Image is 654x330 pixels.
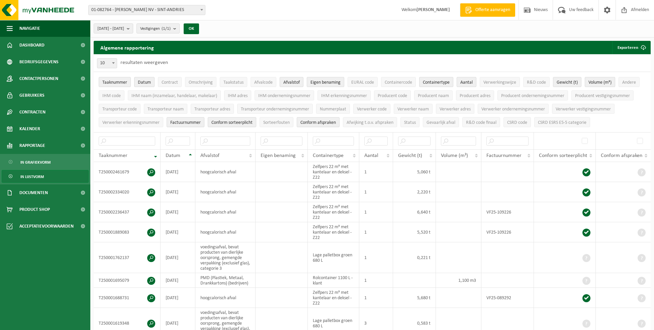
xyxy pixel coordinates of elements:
[481,202,534,222] td: VF25-109226
[134,77,155,87] button: DatumDatum: Activate to sort
[394,104,433,114] button: Verwerker naamVerwerker naam: Activate to sort
[261,153,296,158] span: Eigen benaming
[481,222,534,242] td: VF25-109226
[414,90,453,100] button: Producent naamProducent naam: Activate to sort
[457,77,476,87] button: AantalAantal: Activate to sort
[393,202,436,222] td: 6,640 t
[481,107,545,112] span: Verwerker ondernemingsnummer
[503,117,531,127] button: CSRD codeCSRD code: Activate to sort
[128,90,221,100] button: IHM naam (inzamelaar, handelaar, makelaar)IHM naam (inzamelaar, handelaar, makelaar): Activate to...
[353,104,390,114] button: Verwerker codeVerwerker code: Activate to sort
[260,117,293,127] button: SorteerfoutenSorteerfouten: Activate to sort
[317,90,371,100] button: IHM erkenningsnummerIHM erkenningsnummer: Activate to sort
[393,222,436,242] td: 5,520 t
[486,153,522,158] span: Factuurnummer
[534,117,590,127] button: CSRD ESRS E5-5 categorieCSRD ESRS E5-5 categorie: Activate to sort
[19,201,50,218] span: Product Shop
[397,107,429,112] span: Verwerker naam
[94,242,161,273] td: T250001762137
[419,77,453,87] button: ContainertypeContainertype: Activate to sort
[300,120,336,125] span: Conform afspraken
[427,120,455,125] span: Gevaarlijk afval
[507,120,527,125] span: CSRD code
[99,153,127,158] span: Taaknummer
[19,70,58,87] span: Contactpersonen
[195,273,256,288] td: PMD (Plastiek, Metaal, Drankkartons) (bedrijven)
[19,120,40,137] span: Kalender
[251,77,276,87] button: AfvalcodeAfvalcode: Activate to sort
[474,7,512,13] span: Offerte aanvragen
[320,107,346,112] span: Nummerplaat
[480,77,520,87] button: VerwerkingswijzeVerwerkingswijze: Activate to sort
[619,77,640,87] button: AndereAndere: Activate to sort
[19,87,44,104] span: Gebruikers
[20,170,44,183] span: In lijstvorm
[195,222,256,242] td: hoogcalorisch afval
[501,93,564,98] span: Producent ondernemingsnummer
[184,23,199,34] button: OK
[195,242,256,273] td: voedingsafval, bevat producten van dierlijke oorsprong, gemengde verpakking (exclusief glas), cat...
[185,77,216,87] button: OmschrijvingOmschrijving: Activate to sort
[102,120,160,125] span: Verwerker erkenningsnummer
[102,107,137,112] span: Transporteur code
[538,120,586,125] span: CSRD ESRS E5-5 categorie
[393,162,436,182] td: 5,060 t
[138,80,151,85] span: Datum
[423,117,459,127] button: Gevaarlijk afval : Activate to sort
[99,77,131,87] button: TaaknummerTaaknummer: Activate to remove sorting
[223,80,244,85] span: Taakstatus
[308,222,359,242] td: Zelfpers 22 m³ met kantelaar en deksel - Z22
[441,153,468,158] span: Volume (m³)
[347,120,393,125] span: Afwijking t.o.v. afspraken
[601,153,642,158] span: Conform afspraken
[161,222,195,242] td: [DATE]
[440,107,471,112] span: Verwerker adres
[158,77,182,87] button: ContractContract: Activate to sort
[19,137,45,154] span: Rapportage
[120,60,168,65] label: resultaten weergeven
[140,24,171,34] span: Vestigingen
[378,93,407,98] span: Producent code
[398,153,422,158] span: Gewicht (t)
[460,93,490,98] span: Producent adres
[456,90,494,100] button: Producent adresProducent adres: Activate to sort
[131,93,217,98] span: IHM naam (inzamelaar, handelaar, makelaar)
[575,93,630,98] span: Producent vestigingsnummer
[170,120,201,125] span: Factuurnummer
[308,242,359,273] td: Lage palletbox groen 680 L
[481,288,534,308] td: VF25-089292
[191,104,234,114] button: Transporteur adresTransporteur adres: Activate to sort
[462,117,500,127] button: R&D code finaalR&amp;D code finaal: Activate to sort
[483,80,516,85] span: Verwerkingswijze
[310,80,341,85] span: Eigen benaming
[19,20,40,37] span: Navigatie
[94,288,161,308] td: T250001688731
[612,41,650,54] button: Exporteren
[97,59,117,68] span: 10
[94,202,161,222] td: T250002236437
[393,242,436,273] td: 0,221 t
[359,288,393,308] td: 1
[228,93,248,98] span: IHM adres
[189,80,213,85] span: Omschrijving
[539,153,587,158] span: Conform sorteerplicht
[497,90,568,100] button: Producent ondernemingsnummerProducent ondernemingsnummer: Activate to sort
[102,80,127,85] span: Taaknummer
[359,162,393,182] td: 1
[436,104,474,114] button: Verwerker adresVerwerker adres: Activate to sort
[552,104,615,114] button: Verwerker vestigingsnummerVerwerker vestigingsnummer: Activate to sort
[622,80,636,85] span: Andere
[308,288,359,308] td: Zelfpers 22 m³ met kantelaar en deksel - Z22
[19,218,74,235] span: Acceptatievoorwaarden
[94,273,161,288] td: T250001695079
[161,242,195,273] td: [DATE]
[478,104,549,114] button: Verwerker ondernemingsnummerVerwerker ondernemingsnummer: Activate to sort
[418,93,449,98] span: Producent naam
[460,80,473,85] span: Aantal
[241,107,309,112] span: Transporteur ondernemingsnummer
[404,120,416,125] span: Status
[195,288,256,308] td: hoogcalorisch afval
[161,273,195,288] td: [DATE]
[460,3,515,17] a: Offerte aanvragen
[2,156,89,168] a: In grafiekvorm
